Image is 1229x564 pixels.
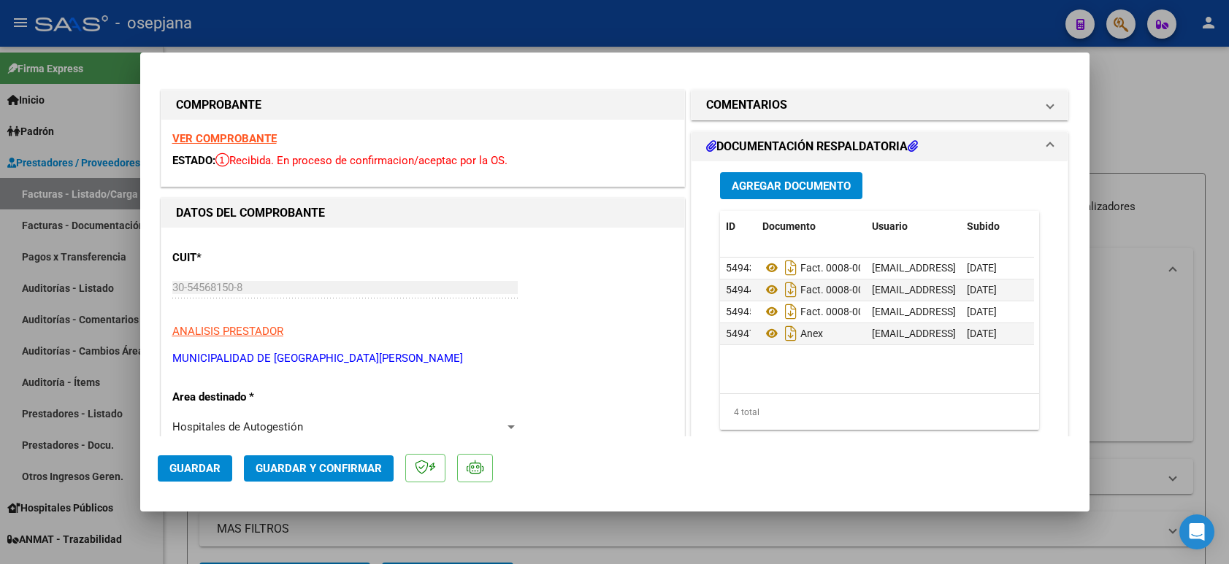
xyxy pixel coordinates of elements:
[172,389,323,406] p: Area destinado *
[866,211,961,242] datatable-header-cell: Usuario
[967,220,1000,232] span: Subido
[967,284,997,295] span: [DATE]
[172,132,277,145] a: VER COMPROBANTE
[172,325,283,338] span: ANALISIS PRESTADOR
[158,455,232,482] button: Guardar
[762,328,823,339] span: Anex
[961,211,1034,242] datatable-header-cell: Subido
[781,256,800,279] i: Descargar documento
[781,278,800,301] i: Descargar documento
[244,455,394,482] button: Guardar y Confirmar
[172,250,323,266] p: CUIT
[781,322,800,345] i: Descargar documento
[762,262,899,274] span: Fact. 0008-00039291
[692,161,1068,464] div: DOCUMENTACIÓN RESPALDATORIA
[762,306,932,317] span: Fact. 0008-00039291 Detalle
[176,206,325,220] strong: DATOS DEL COMPROBANTE
[692,132,1068,161] mat-expansion-panel-header: DOCUMENTACIÓN RESPALDATORIA
[172,350,673,367] p: MUNICIPALIDAD DE [GEOGRAPHIC_DATA][PERSON_NAME]
[720,394,1040,430] div: 4 total
[732,179,851,193] span: Agregar Documento
[720,211,757,242] datatable-header-cell: ID
[726,220,735,232] span: ID
[172,420,303,433] span: Hospitales de Autogestión
[726,284,755,295] span: 54944
[169,462,221,475] span: Guardar
[720,172,862,199] button: Agregar Documento
[781,300,800,323] i: Descargar documento
[726,328,755,339] span: 54947
[967,306,997,317] span: [DATE]
[172,154,215,167] span: ESTADO:
[762,284,932,295] span: Fact. 0008-00039291 Detalle
[256,462,382,475] span: Guardar y Confirmar
[872,220,908,232] span: Usuario
[967,328,997,339] span: [DATE]
[1179,514,1214,549] div: Open Intercom Messenger
[726,306,755,317] span: 54945
[762,220,816,232] span: Documento
[706,96,787,114] h1: COMENTARIOS
[967,262,997,274] span: [DATE]
[215,154,508,167] span: Recibida. En proceso de confirmacion/aceptac por la OS.
[692,90,1068,120] mat-expansion-panel-header: COMENTARIOS
[706,138,918,155] h1: DOCUMENTACIÓN RESPALDATORIA
[726,262,755,274] span: 54943
[757,211,866,242] datatable-header-cell: Documento
[176,98,261,112] strong: COMPROBANTE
